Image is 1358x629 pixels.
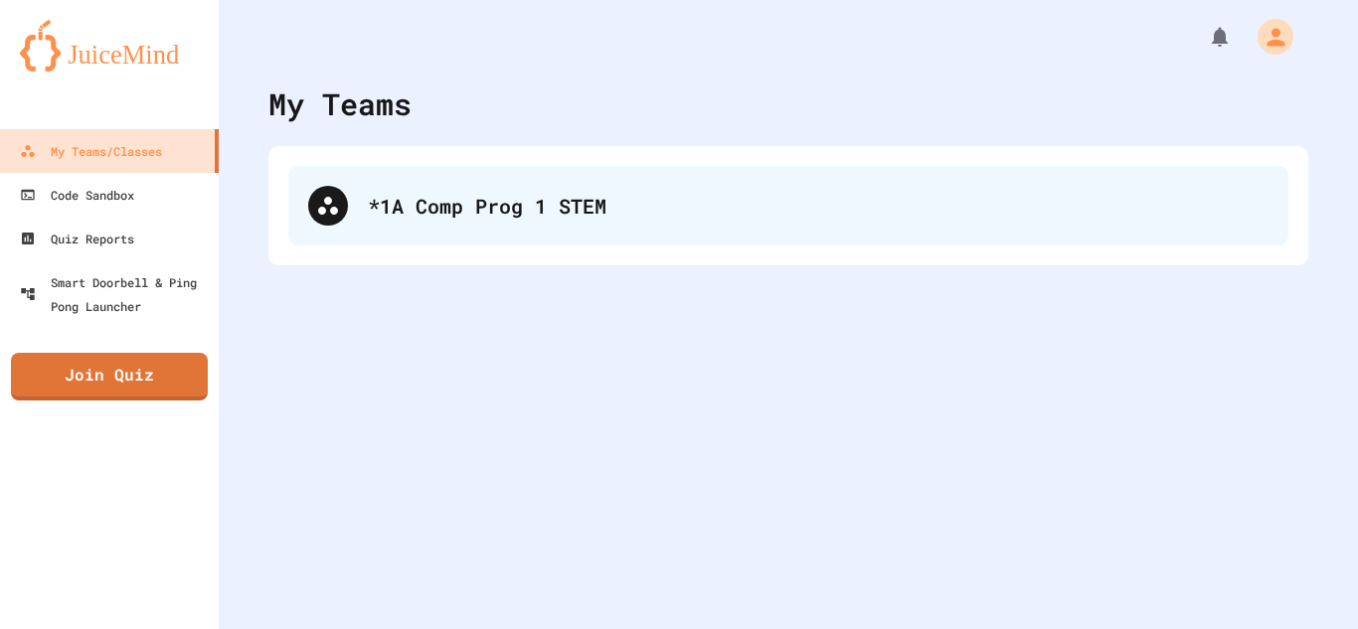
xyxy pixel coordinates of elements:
div: Code Sandbox [20,183,134,207]
a: Join Quiz [11,353,208,400]
div: My Notifications [1171,20,1237,54]
img: logo-orange.svg [20,20,199,72]
div: *1A Comp Prog 1 STEM [368,191,1269,221]
div: My Teams [268,81,412,126]
div: My Teams/Classes [20,139,162,163]
div: My Account [1237,14,1298,60]
div: *1A Comp Prog 1 STEM [288,166,1288,245]
div: Quiz Reports [20,227,134,250]
div: Smart Doorbell & Ping Pong Launcher [20,270,211,318]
